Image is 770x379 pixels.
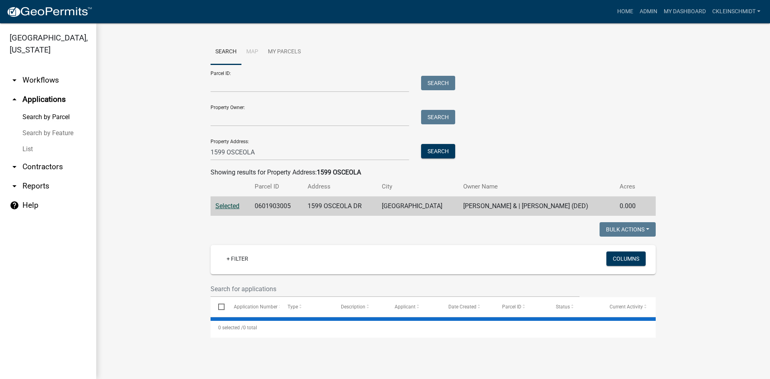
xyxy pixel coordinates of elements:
div: 0 total [211,318,656,338]
span: Current Activity [610,304,643,310]
th: Parcel ID [250,177,303,196]
button: Columns [606,251,646,266]
a: Selected [215,202,239,210]
th: Owner Name [458,177,615,196]
datatable-header-cell: Status [548,297,602,316]
datatable-header-cell: Current Activity [602,297,656,316]
i: arrow_drop_up [10,95,19,104]
td: 0.000 [615,197,644,216]
td: 1599 OSCEOLA DR [303,197,377,216]
a: Admin [636,4,661,19]
a: ckleinschmidt [709,4,764,19]
datatable-header-cell: Type [280,297,333,316]
button: Search [421,110,455,124]
td: 0601903005 [250,197,303,216]
strong: 1599 OSCEOLA [317,168,361,176]
i: help [10,201,19,210]
a: + Filter [220,251,255,266]
th: Address [303,177,377,196]
button: Search [421,76,455,90]
a: My Parcels [263,39,306,65]
a: Home [614,4,636,19]
a: Search [211,39,241,65]
span: Status [556,304,570,310]
span: Parcel ID [502,304,521,310]
div: Showing results for Property Address: [211,168,656,177]
th: City [377,177,458,196]
datatable-header-cell: Application Number [226,297,280,316]
th: Acres [615,177,644,196]
a: My Dashboard [661,4,709,19]
span: Applicant [395,304,415,310]
span: Application Number [234,304,278,310]
span: Date Created [448,304,476,310]
span: Description [341,304,365,310]
i: arrow_drop_down [10,181,19,191]
datatable-header-cell: Parcel ID [494,297,548,316]
span: Type [288,304,298,310]
td: [PERSON_NAME] & | [PERSON_NAME] (DED) [458,197,615,216]
td: [GEOGRAPHIC_DATA] [377,197,458,216]
i: arrow_drop_down [10,75,19,85]
button: Search [421,144,455,158]
datatable-header-cell: Description [333,297,387,316]
i: arrow_drop_down [10,162,19,172]
input: Search for applications [211,281,580,297]
datatable-header-cell: Select [211,297,226,316]
datatable-header-cell: Date Created [441,297,494,316]
span: 0 selected / [218,325,243,330]
button: Bulk Actions [600,222,656,237]
datatable-header-cell: Applicant [387,297,441,316]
